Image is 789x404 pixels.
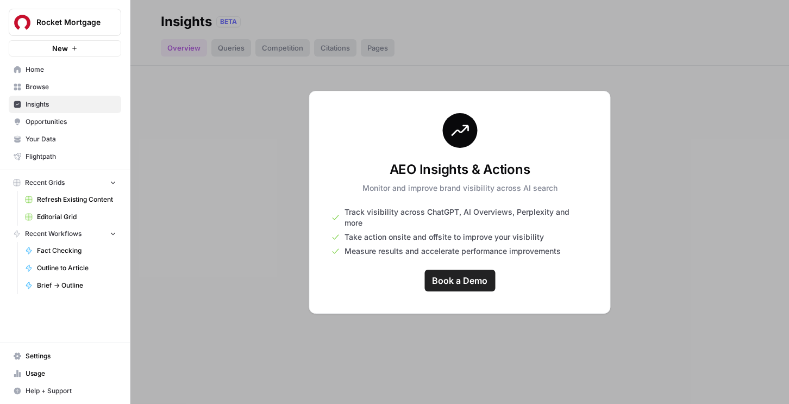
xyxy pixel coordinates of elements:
span: Take action onsite and offsite to improve your visibility [345,232,544,243]
a: Flightpath [9,148,121,165]
a: Brief -> Outline [20,277,121,294]
span: Settings [26,351,116,361]
img: Rocket Mortgage Logo [12,13,32,32]
span: Opportunities [26,117,116,127]
span: Your Data [26,134,116,144]
span: Insights [26,100,116,109]
button: Help + Support [9,382,121,400]
span: New [52,43,68,54]
a: Your Data [9,130,121,148]
span: Editorial Grid [37,212,116,222]
a: Editorial Grid [20,208,121,226]
span: Measure results and accelerate performance improvements [345,246,561,257]
button: Recent Grids [9,175,121,191]
a: Browse [9,78,121,96]
h3: AEO Insights & Actions [362,161,558,178]
span: Fact Checking [37,246,116,256]
button: Workspace: Rocket Mortgage [9,9,121,36]
span: Track visibility across ChatGPT, AI Overviews, Perplexity and more [345,207,588,228]
span: Usage [26,369,116,378]
a: Usage [9,365,121,382]
p: Monitor and improve brand visibility across AI search [362,183,558,194]
span: Rocket Mortgage [36,17,102,28]
button: New [9,40,121,57]
span: Browse [26,82,116,92]
a: Outline to Article [20,259,121,277]
span: Brief -> Outline [37,281,116,290]
span: Flightpath [26,152,116,161]
a: Book a Demo [424,270,495,291]
a: Refresh Existing Content [20,191,121,208]
span: Recent Grids [25,178,65,188]
span: Help + Support [26,386,116,396]
span: Refresh Existing Content [37,195,116,204]
button: Recent Workflows [9,226,121,242]
span: Home [26,65,116,74]
span: Outline to Article [37,263,116,273]
span: Recent Workflows [25,229,82,239]
a: Fact Checking [20,242,121,259]
a: Home [9,61,121,78]
a: Opportunities [9,113,121,130]
span: Book a Demo [432,274,487,287]
a: Settings [9,347,121,365]
a: Insights [9,96,121,113]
